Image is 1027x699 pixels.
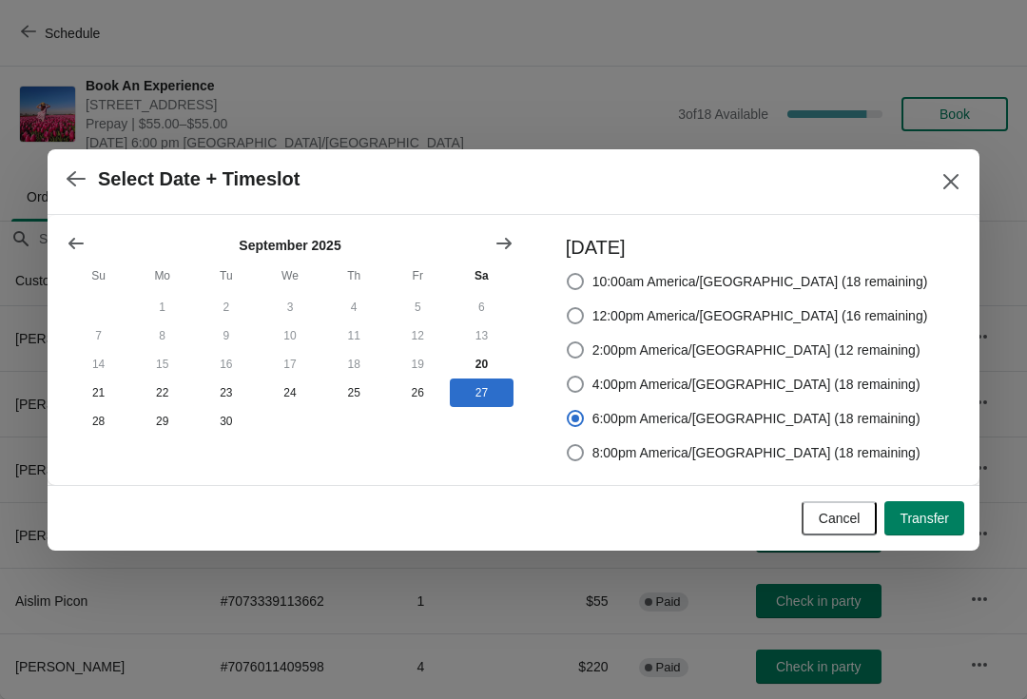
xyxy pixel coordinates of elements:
[322,350,386,379] button: Thursday September 18 2025
[130,407,194,436] button: Monday September 29 2025
[130,379,194,407] button: Monday September 22 2025
[194,321,258,350] button: Tuesday September 9 2025
[258,350,321,379] button: Wednesday September 17 2025
[258,259,321,293] th: Wednesday
[258,379,321,407] button: Wednesday September 24 2025
[258,321,321,350] button: Wednesday September 10 2025
[450,321,513,350] button: Saturday September 13 2025
[98,168,300,190] h2: Select Date + Timeslot
[67,407,130,436] button: Sunday September 28 2025
[934,165,968,199] button: Close
[130,259,194,293] th: Monday
[450,293,513,321] button: Saturday September 6 2025
[258,293,321,321] button: Wednesday September 3 2025
[194,379,258,407] button: Tuesday September 23 2025
[322,321,386,350] button: Thursday September 11 2025
[450,379,513,407] button: Saturday September 27 2025
[450,259,513,293] th: Saturday
[487,226,521,261] button: Show next month, October 2025
[386,259,450,293] th: Friday
[67,379,130,407] button: Sunday September 21 2025
[592,375,920,394] span: 4:00pm America/[GEOGRAPHIC_DATA] (18 remaining)
[67,350,130,379] button: Sunday September 14 2025
[59,226,93,261] button: Show previous month, August 2025
[194,350,258,379] button: Tuesday September 16 2025
[592,443,920,462] span: 8:00pm America/[GEOGRAPHIC_DATA] (18 remaining)
[802,501,878,535] button: Cancel
[67,321,130,350] button: Sunday September 7 2025
[592,409,920,428] span: 6:00pm America/[GEOGRAPHIC_DATA] (18 remaining)
[386,350,450,379] button: Friday September 19 2025
[566,234,928,261] h3: [DATE]
[900,511,949,526] span: Transfer
[592,340,920,359] span: 2:00pm America/[GEOGRAPHIC_DATA] (12 remaining)
[322,293,386,321] button: Thursday September 4 2025
[194,407,258,436] button: Tuesday September 30 2025
[884,501,964,535] button: Transfer
[386,293,450,321] button: Friday September 5 2025
[130,293,194,321] button: Monday September 1 2025
[819,511,861,526] span: Cancel
[592,272,928,291] span: 10:00am America/[GEOGRAPHIC_DATA] (18 remaining)
[592,306,928,325] span: 12:00pm America/[GEOGRAPHIC_DATA] (16 remaining)
[450,350,513,379] button: Today Saturday September 20 2025
[67,259,130,293] th: Sunday
[386,379,450,407] button: Friday September 26 2025
[194,259,258,293] th: Tuesday
[130,350,194,379] button: Monday September 15 2025
[322,259,386,293] th: Thursday
[130,321,194,350] button: Monday September 8 2025
[194,293,258,321] button: Tuesday September 2 2025
[386,321,450,350] button: Friday September 12 2025
[322,379,386,407] button: Thursday September 25 2025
